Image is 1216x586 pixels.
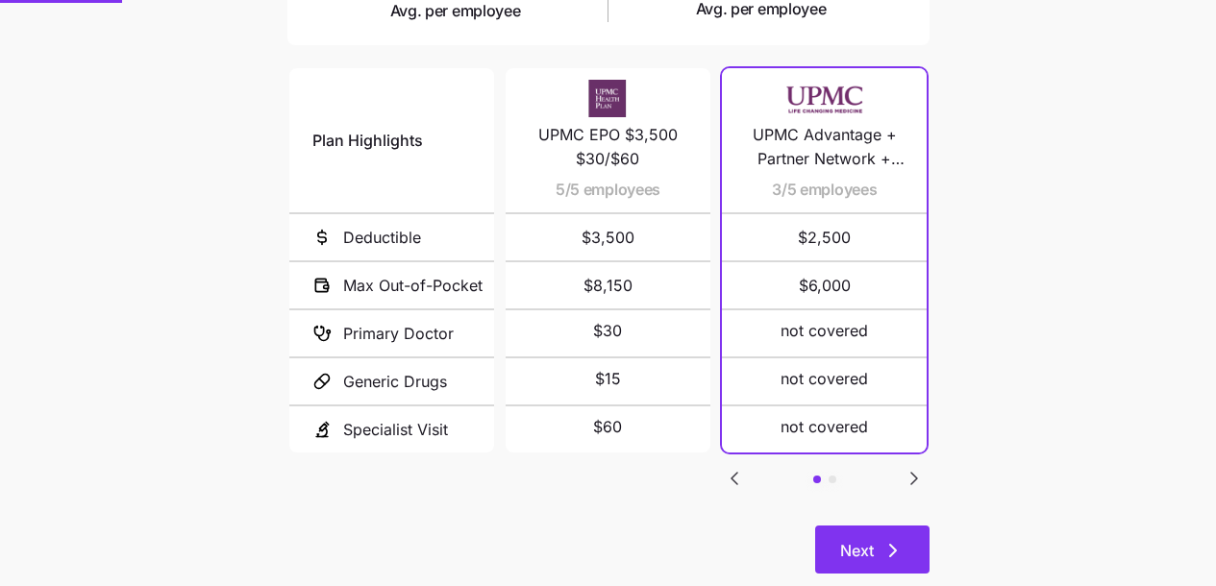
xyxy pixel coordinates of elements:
[745,123,904,171] span: UPMC Advantage + Partner Network + Gold $2,500 + EPO + HSA Eligible
[786,80,863,116] img: Carrier
[723,467,746,490] svg: Go to previous slide
[902,466,927,491] button: Go to next slide
[569,80,646,116] img: Carrier
[781,415,868,439] span: not covered
[595,367,621,391] span: $15
[312,129,423,153] span: Plan Highlights
[745,262,904,308] span: $6,000
[772,178,877,202] span: 3/5 employees
[343,226,421,250] span: Deductible
[903,467,926,490] svg: Go to next slide
[722,466,747,491] button: Go to previous slide
[815,525,930,574] button: Next
[781,367,868,391] span: not covered
[840,539,874,562] span: Next
[529,214,687,260] span: $3,500
[343,418,448,442] span: Specialist Visit
[745,214,904,260] span: $2,500
[593,415,622,439] span: $60
[593,319,622,343] span: $30
[343,370,447,394] span: Generic Drugs
[529,123,687,171] span: UPMC EPO $3,500 $30/$60
[556,178,660,202] span: 5/5 employees
[343,274,483,298] span: Max Out-of-Pocket
[343,322,454,346] span: Primary Doctor
[781,319,868,343] span: not covered
[529,262,687,308] span: $8,150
